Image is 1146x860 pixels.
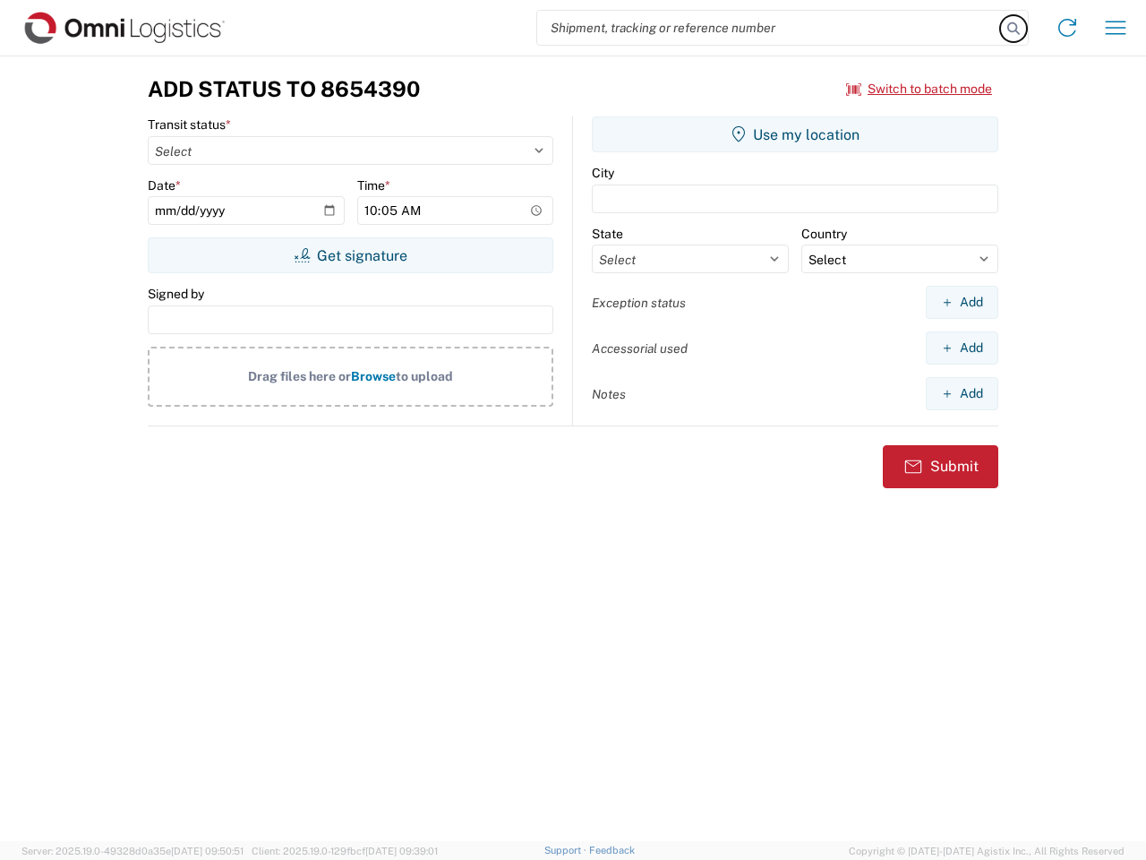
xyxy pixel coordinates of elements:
[926,331,998,365] button: Add
[926,286,998,319] button: Add
[849,843,1125,859] span: Copyright © [DATE]-[DATE] Agistix Inc., All Rights Reserved
[148,116,231,133] label: Transit status
[21,846,244,856] span: Server: 2025.19.0-49328d0a35e
[252,846,438,856] span: Client: 2025.19.0-129fbcf
[171,846,244,856] span: [DATE] 09:50:51
[592,386,626,402] label: Notes
[248,369,351,383] span: Drag files here or
[592,116,998,152] button: Use my location
[537,11,1001,45] input: Shipment, tracking or reference number
[148,237,553,273] button: Get signature
[592,226,623,242] label: State
[592,165,614,181] label: City
[883,445,998,488] button: Submit
[544,845,589,856] a: Support
[846,74,992,104] button: Switch to batch mode
[148,76,420,102] h3: Add Status to 8654390
[148,286,204,302] label: Signed by
[801,226,847,242] label: Country
[926,377,998,410] button: Add
[592,340,688,357] label: Accessorial used
[365,846,438,856] span: [DATE] 09:39:01
[357,177,390,193] label: Time
[592,295,686,311] label: Exception status
[396,369,453,383] span: to upload
[589,845,635,856] a: Feedback
[351,369,396,383] span: Browse
[148,177,181,193] label: Date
